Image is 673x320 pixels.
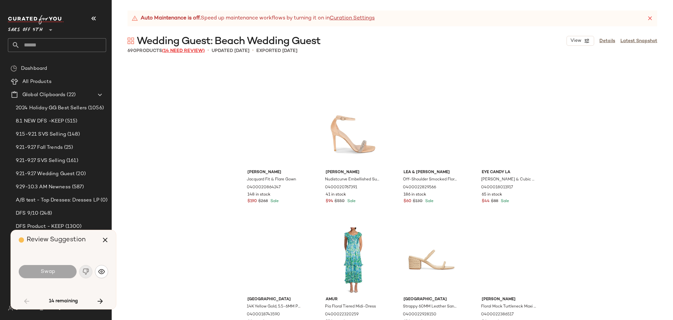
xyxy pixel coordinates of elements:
span: 14K Yellow Gold, 5.5-6MM Pearl & Diamond Bracelet [247,304,302,310]
span: 148 in stock [247,192,270,198]
span: Strappy 60MM Leather Sandals [403,304,458,310]
span: 41 in stock [326,192,346,198]
span: (515) [64,118,77,125]
span: Sale [499,199,509,203]
img: 0400022928150_BEIGE [398,227,464,294]
span: Sale [424,199,433,203]
span: 0400022386517 [481,312,514,318]
span: Sale [269,199,279,203]
span: 0400022928150 [403,312,436,318]
span: 0400020864247 [247,185,281,191]
span: Wedding Guest: Beach Wedding Guest [137,35,320,48]
img: svg%3e [8,306,13,311]
span: [GEOGRAPHIC_DATA] [404,297,459,303]
span: Amur [326,297,381,303]
span: (0) [99,197,107,204]
div: Speed up maintenance workflows by turning it on in [131,14,375,22]
span: (1056) [87,104,104,112]
span: $268 [258,199,268,204]
span: 9.21-9.27 SVS Selling [16,157,65,165]
span: 9.21-9.27 Fall Trends [16,144,63,151]
img: cfy_white_logo.C9jOOHJF.svg [8,15,64,24]
span: 0400018011917 [481,185,513,191]
span: A/B test - Top Dresses: Dresses LP [16,197,99,204]
span: 0400020767391 [325,185,357,191]
span: (14 Need Review) [162,48,205,53]
button: View [567,36,594,46]
span: All Products [22,78,52,86]
span: Floral Mock Turtleneck Maxi Dress [481,304,537,310]
span: $130 [413,199,423,204]
p: updated [DATE] [212,47,249,54]
img: 0400020767391_ADOBE [320,100,386,167]
span: (248) [38,210,52,217]
span: • [252,47,254,55]
span: (587) [71,183,84,191]
span: 9.21-9.27 Wedding Guest [16,170,75,178]
span: $94 [326,199,333,204]
span: 8.1 NEW DFS -KEEP [16,118,64,125]
span: 9.15-9.21 SVS Selling [16,131,66,138]
span: 14 remaining [49,298,78,304]
span: [PERSON_NAME] [482,297,537,303]
span: [PERSON_NAME] & Cubic Zirconia Heart Dangle Earrings [481,177,537,183]
span: (161) [65,157,78,165]
span: DFS Product - KEEP [16,223,64,230]
span: Off-Shoulder Smocked Floral Midi-Dress [403,177,458,183]
span: (22) [65,91,76,99]
span: [PERSON_NAME] [326,170,381,175]
span: 186 in stock [404,192,426,198]
span: 2024 Holiday GG Best Sellers [16,104,87,112]
span: 690 [128,48,136,53]
span: Saks OFF 5TH [8,22,43,34]
div: Products [128,47,205,54]
span: Global Clipboards [22,91,65,99]
span: (148) [66,131,80,138]
span: $44 [482,199,490,204]
p: Exported [DATE] [256,47,297,54]
span: $190 [247,199,257,204]
span: Dashboard [21,65,47,72]
span: Sale [346,199,356,203]
span: [PERSON_NAME] [247,170,303,175]
span: (25) [63,144,73,151]
span: 9.29-10.3 AM Newness [16,183,71,191]
span: Pia Floral Tiered Midi-Dress [325,304,376,310]
span: $550 [335,199,345,204]
img: 0400022320259_GARDENBLUE [320,227,386,294]
span: 0400018743590 [247,312,280,318]
img: svg%3e [98,268,105,275]
span: Eye Candy LA [482,170,537,175]
span: Review Suggestion [27,236,86,243]
span: Lea & [PERSON_NAME] [404,170,459,175]
a: Details [599,38,615,44]
span: $88 [491,199,498,204]
span: View [570,38,581,43]
span: (20) [75,170,86,178]
span: 0400022829566 [403,185,436,191]
span: $60 [404,199,411,204]
span: Nudistcurve Embellished Suede Ankle Strap Sandals [325,177,381,183]
span: • [207,47,209,55]
span: DFS 9/10 [16,210,38,217]
a: Latest Snapshot [620,38,657,44]
span: Jacquard Fit & Flare Gown [247,177,296,183]
span: (1300) [64,223,82,230]
img: svg%3e [11,65,17,72]
span: 65 in stock [482,192,502,198]
span: 0400022320259 [325,312,359,318]
a: Curation Settings [330,14,375,22]
span: [GEOGRAPHIC_DATA] [247,297,303,303]
strong: Auto Maintenance is off. [141,14,201,22]
img: svg%3e [128,38,134,44]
